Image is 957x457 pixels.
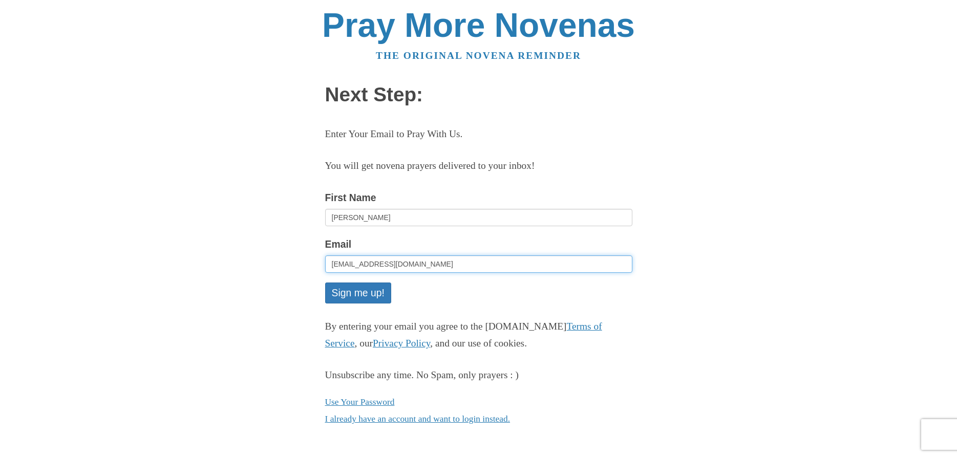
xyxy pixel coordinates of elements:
label: Email [325,236,352,253]
a: I already have an account and want to login instead. [325,414,511,424]
label: First Name [325,189,376,206]
div: Unsubscribe any time. No Spam, only prayers : ) [325,367,632,384]
a: The original novena reminder [376,50,581,61]
p: By entering your email you agree to the [DOMAIN_NAME] , our , and our use of cookies. [325,318,632,352]
a: Pray More Novenas [322,6,635,44]
h1: Next Step: [325,84,632,106]
p: Enter Your Email to Pray With Us. [325,126,632,143]
a: Use Your Password [325,397,395,407]
a: Privacy Policy [373,338,430,349]
button: Sign me up! [325,282,391,303]
a: Terms of Service [325,321,602,349]
input: Optional [325,209,632,226]
p: You will get novena prayers delivered to your inbox! [325,158,632,175]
